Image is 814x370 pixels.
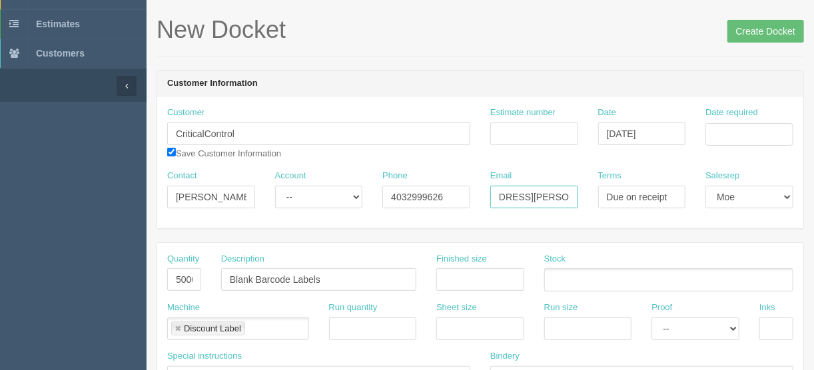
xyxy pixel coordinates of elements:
label: Inks [759,301,775,314]
label: Finished size [436,253,487,266]
div: Save Customer Information [167,106,470,160]
label: Terms [598,170,621,182]
label: Date required [705,106,758,119]
label: Date [598,106,616,119]
h1: New Docket [157,17,804,43]
span: Customers [36,48,85,59]
div: Discount Label [184,324,241,333]
label: Customer [167,106,204,119]
label: Proof [651,301,672,314]
label: Machine [167,301,200,314]
label: Quantity [167,253,199,266]
label: Phone [382,170,408,182]
header: Customer Information [157,71,803,97]
span: Estimates [36,19,80,29]
label: Description [221,253,264,266]
input: Enter customer name [167,122,470,145]
label: Account [275,170,306,182]
label: Bindery [490,350,520,363]
label: Special instructions [167,350,242,363]
label: Run quantity [329,301,378,314]
label: Contact [167,170,197,182]
label: Email [490,170,512,182]
label: Estimate number [490,106,556,119]
input: Create Docket [727,20,804,43]
label: Salesrep [705,170,739,182]
label: Sheet size [436,301,477,314]
label: Stock [544,253,566,266]
label: Run size [544,301,578,314]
